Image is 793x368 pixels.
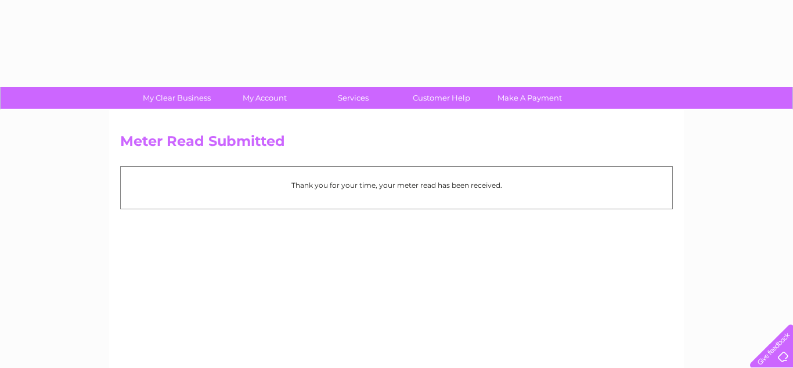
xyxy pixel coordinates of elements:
[127,180,666,191] p: Thank you for your time, your meter read has been received.
[305,87,401,109] a: Services
[120,133,673,155] h2: Meter Read Submitted
[394,87,489,109] a: Customer Help
[482,87,578,109] a: Make A Payment
[217,87,313,109] a: My Account
[129,87,225,109] a: My Clear Business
